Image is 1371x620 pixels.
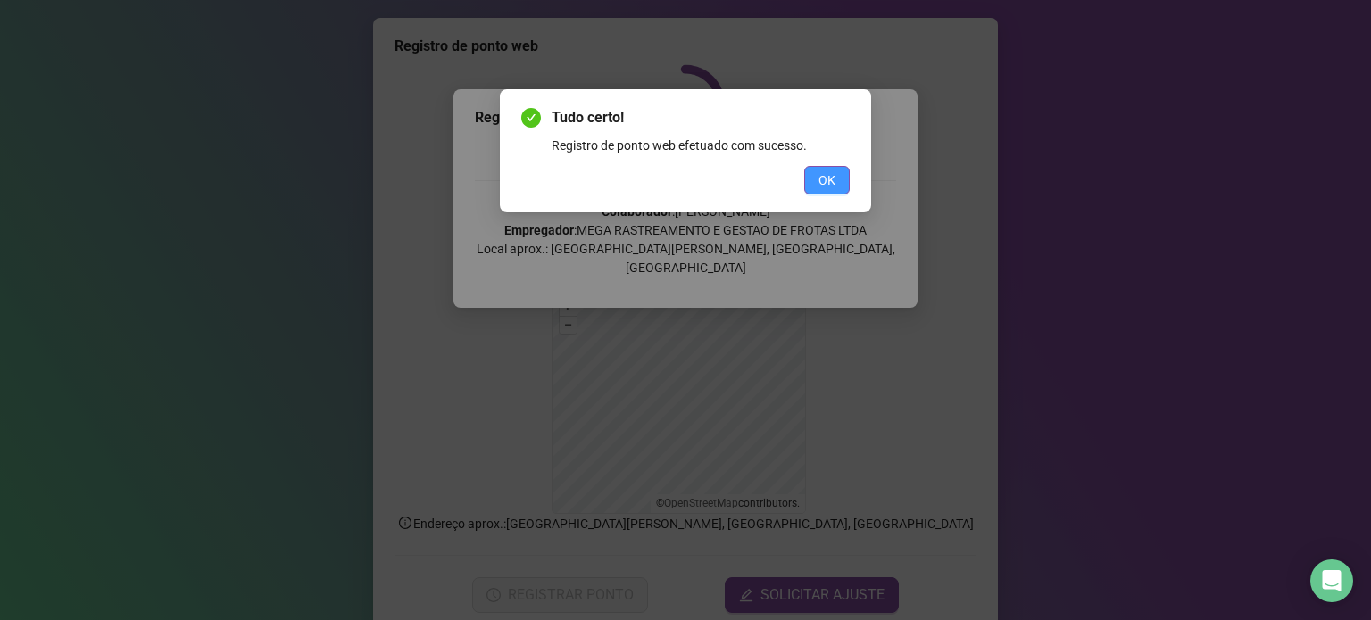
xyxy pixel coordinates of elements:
[804,166,850,194] button: OK
[552,107,850,128] span: Tudo certo!
[552,136,850,155] div: Registro de ponto web efetuado com sucesso.
[521,108,541,128] span: check-circle
[1310,559,1353,602] div: Open Intercom Messenger
[818,170,835,190] span: OK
